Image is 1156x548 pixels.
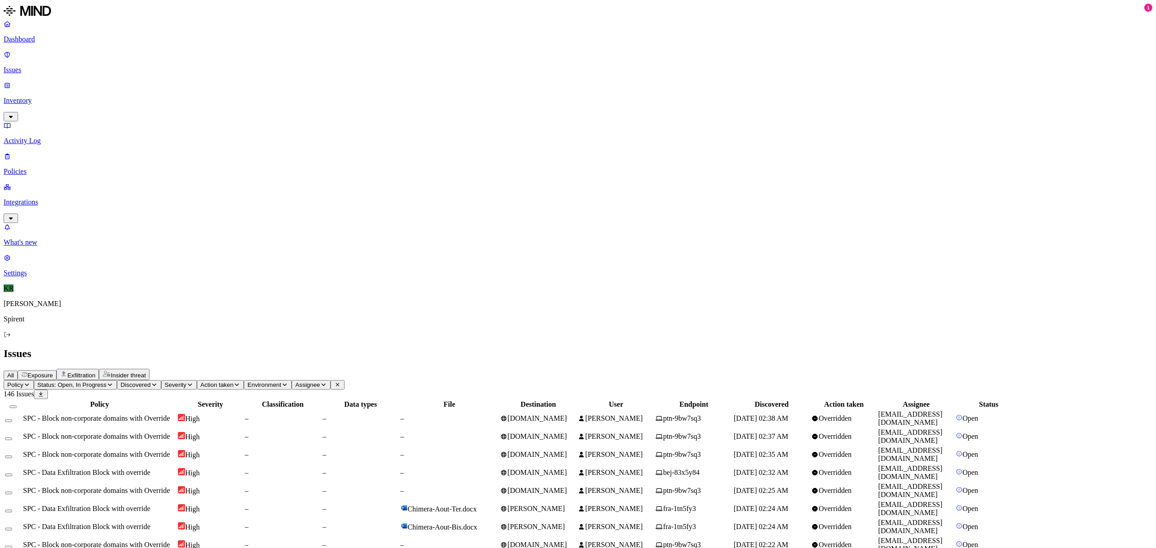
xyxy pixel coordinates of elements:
img: microsoft-word.svg [401,504,408,511]
span: [DATE] 02:32 AM [734,469,788,476]
p: Dashboard [4,35,1152,43]
span: ptn-9bw7sq3 [663,487,701,494]
span: [DOMAIN_NAME] [508,450,567,458]
span: Overridden [819,432,852,440]
span: fra-1tn5fy3 [663,523,696,530]
span: Exposure [28,372,53,379]
span: [DOMAIN_NAME] [508,469,567,476]
button: Select all [9,405,17,408]
span: [DATE] 02:25 AM [734,487,788,494]
span: Overridden [819,523,852,530]
span: [DOMAIN_NAME] [508,414,567,422]
span: Discovered [121,381,151,388]
span: – [322,505,326,512]
img: severity-high.svg [178,486,185,493]
p: Issues [4,66,1152,74]
a: MIND [4,4,1152,20]
button: Select row [5,510,12,512]
div: User [578,400,654,409]
div: Discovered [734,400,810,409]
div: Status [956,400,1021,409]
span: Overridden [819,450,852,458]
span: Chimera-Aout-Bis.docx [408,523,477,531]
span: SPC - Block non-corporate domains with Override [23,432,170,440]
span: KR [4,284,14,292]
div: Severity [178,400,243,409]
a: Activity Log [4,121,1152,145]
img: status-open.svg [956,450,962,457]
img: severity-high.svg [178,432,185,439]
p: Policies [4,167,1152,176]
div: Endpoint [656,400,732,409]
img: severity-high.svg [178,540,185,548]
p: Inventory [4,97,1152,105]
span: Overridden [819,505,852,512]
button: Select row [5,492,12,494]
img: status-open.svg [956,505,962,511]
div: Classification [245,400,321,409]
span: ptn-9bw7sq3 [663,414,701,422]
span: [PERSON_NAME] [508,523,565,530]
span: [DATE] 02:37 AM [734,432,788,440]
span: [DATE] 02:24 AM [734,505,788,512]
a: Issues [4,51,1152,74]
span: Open [962,505,978,512]
span: [PERSON_NAME] [585,450,643,458]
img: severity-high.svg [178,504,185,511]
span: [PERSON_NAME] [585,505,643,512]
span: [DOMAIN_NAME] [508,487,567,494]
span: High [185,433,200,441]
span: Chimera-Aout-Ter.docx [408,505,477,513]
span: – [322,469,326,476]
div: Assignee [878,400,955,409]
span: High [185,505,200,513]
span: Severity [165,381,186,388]
span: [DATE] 02:35 AM [734,450,788,458]
span: [EMAIL_ADDRESS][DOMAIN_NAME] [878,428,942,444]
img: status-open.svg [956,469,962,475]
span: High [185,415,200,423]
span: – [322,432,326,440]
span: SPC - Data Exfiltration Block with override [23,469,150,476]
a: What's new [4,223,1152,246]
span: – [401,469,404,476]
p: Spirent [4,315,1152,323]
span: – [401,450,404,458]
span: Open [962,432,978,440]
span: Overridden [819,469,852,476]
span: SPC - Block non-corporate domains with Override [23,450,170,458]
img: severity-high.svg [178,522,185,529]
span: – [401,432,404,440]
span: [EMAIL_ADDRESS][DOMAIN_NAME] [878,519,942,534]
span: High [185,523,200,531]
span: – [322,414,326,422]
span: – [245,469,248,476]
img: status-open.svg [956,541,962,547]
span: Environment [247,381,281,388]
span: – [322,523,326,530]
span: SPC - Block non-corporate domains with Override [23,414,170,422]
img: status-open.svg [956,414,962,421]
span: [PERSON_NAME] [585,414,643,422]
button: Select row [5,437,12,440]
img: severity-high.svg [178,450,185,457]
span: – [245,505,248,512]
span: [DATE] 02:24 AM [734,523,788,530]
span: High [185,451,200,459]
img: status-open.svg [956,432,962,439]
span: [PERSON_NAME] [585,523,643,530]
div: 1 [1144,4,1152,12]
div: Policy [23,400,176,409]
span: Open [962,450,978,458]
span: [PERSON_NAME] [585,487,643,494]
span: ptn-9bw7sq3 [663,432,701,440]
span: [PERSON_NAME] [585,432,643,440]
a: Dashboard [4,20,1152,43]
p: What's new [4,238,1152,246]
span: – [401,414,404,422]
div: Action taken [811,400,876,409]
button: Select row [5,528,12,530]
a: Settings [4,254,1152,277]
span: – [322,450,326,458]
a: Inventory [4,81,1152,120]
